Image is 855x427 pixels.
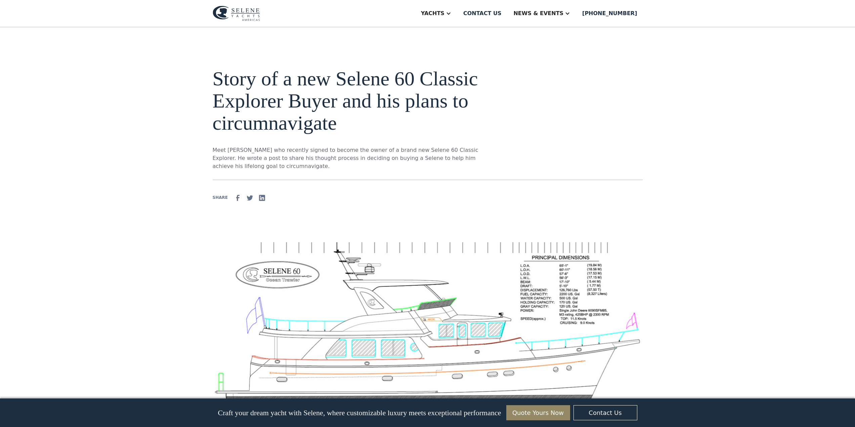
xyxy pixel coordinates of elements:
[213,6,260,21] img: logo
[582,9,637,17] div: [PHONE_NUMBER]
[213,146,492,170] p: Meet [PERSON_NAME] who recently signed to become the owner of a brand new Selene 60 Classic Explo...
[506,405,570,420] a: Quote Yours Now
[218,409,501,417] p: Craft your dream yacht with Selene, where customizable luxury meets exceptional performance
[213,195,228,201] div: SHARE
[246,194,254,202] img: Twitter
[213,68,492,134] h1: Story of a new Selene 60 Classic Explorer Buyer and his plans to circumnavigate
[421,9,444,17] div: Yachts
[258,194,266,202] img: Linkedin
[234,194,242,202] img: facebook
[513,9,563,17] div: News & EVENTS
[573,405,637,420] a: Contact Us
[463,9,502,17] div: Contact us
